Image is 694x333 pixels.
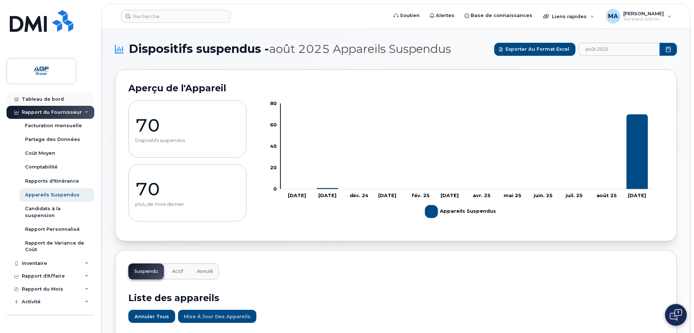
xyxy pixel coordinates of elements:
[565,192,583,198] tspan: juil. 25
[128,83,664,93] h2: Aperçu de l'Appareil
[288,192,306,198] tspan: [DATE]
[378,192,396,198] tspan: [DATE]
[128,292,664,303] h2: Liste des appareils
[504,192,521,198] tspan: mai 25
[184,313,251,320] span: Mise à jour des Appareils
[178,310,256,323] button: Mise à jour des Appareils
[412,192,430,198] tspan: fév. 25
[578,43,660,56] input: archived_billing_data
[285,115,648,190] g: Appareils Suspendus
[129,42,451,56] span: Dispositifs suspendus -
[135,313,169,320] span: Annuler tous
[270,100,653,221] g: Graphique
[425,202,496,221] g: Appareils Suspendus
[270,122,277,128] tspan: 60
[197,269,213,274] span: Annulé
[270,143,277,149] tspan: 40
[425,202,496,221] g: Légende
[533,192,553,198] tspan: juin. 25
[660,43,677,56] button: Choisir une date
[273,186,277,192] tspan: 0
[135,115,240,136] p: 70
[318,192,336,198] tspan: [DATE]
[135,178,240,200] p: 70
[128,310,175,323] button: Annuler tous
[596,192,617,198] tspan: août 25
[670,309,682,321] img: Open chat
[350,192,369,198] tspan: déc. 24
[494,43,575,56] button: Exporter au format Excel
[135,201,240,207] p: plus_de mois dernier
[270,165,277,170] tspan: 20
[135,138,240,143] p: Dispositifs suspendus
[473,192,491,198] tspan: avr. 25
[441,192,459,198] tspan: [DATE]
[269,42,451,56] span: août 2025 Appareils Suspendus
[270,100,277,106] tspan: 80
[505,46,569,53] span: Exporter au format Excel
[628,192,647,198] tspan: [DATE]
[172,269,183,274] span: Actif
